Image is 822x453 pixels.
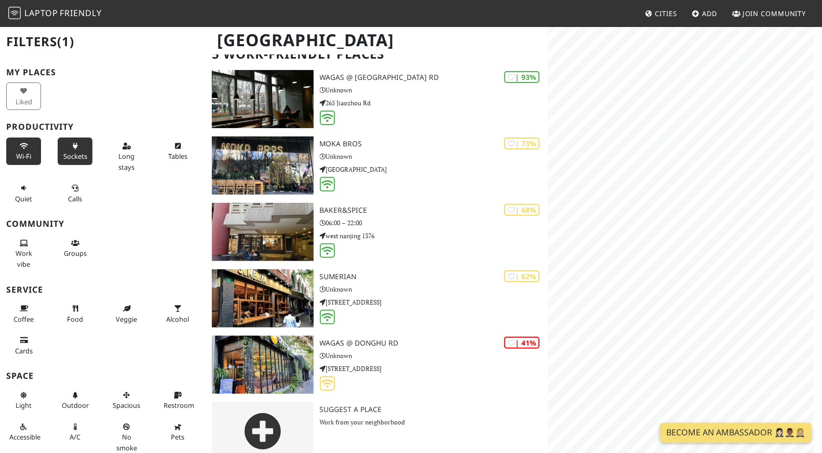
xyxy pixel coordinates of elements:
h3: Productivity [6,122,199,132]
button: Spacious [109,387,144,414]
p: Unknown [320,284,548,294]
button: Wi-Fi [6,138,41,165]
span: Quiet [15,194,32,203]
button: Accessible [6,418,41,446]
a: SUMERIAN | 62% SUMERIAN Unknown [STREET_ADDRESS] [206,269,548,327]
div: | 73% [504,138,540,149]
span: Group tables [64,249,87,258]
button: Cards [6,332,41,359]
div: | 68% [504,204,540,216]
span: Stable Wi-Fi [16,152,31,161]
button: Tables [160,138,195,165]
span: Cities [655,9,677,18]
p: Unknown [320,152,548,161]
span: Air conditioned [70,432,80,442]
span: Natural light [16,401,32,410]
h2: Filters [6,26,199,58]
p: Unknown [320,351,548,361]
span: Coffee [14,314,34,324]
p: [STREET_ADDRESS] [320,297,548,307]
span: Spacious [113,401,140,410]
div: | 41% [504,337,540,349]
button: Work vibe [6,235,41,272]
a: Add [688,4,722,23]
p: [GEOGRAPHIC_DATA] [320,164,548,174]
h3: Moka Bros [320,140,548,148]
button: Sockets [58,138,92,165]
img: BAKER&SPICE [212,203,314,261]
h3: Space [6,371,199,381]
button: Food [58,300,92,327]
p: [STREET_ADDRESS] [320,364,548,374]
span: Work-friendly tables [168,152,187,161]
div: | 62% [504,270,540,282]
a: Join Community [728,4,811,23]
button: A/C [58,418,92,446]
img: Moka Bros [212,136,314,195]
span: Join Community [743,9,806,18]
span: Power sockets [63,152,87,161]
span: Outdoor area [62,401,89,410]
p: Work from your neighborhood [320,417,548,427]
a: Wagas @ Donghu Rd | 41% Wagas @ Donghu Rd Unknown [STREET_ADDRESS] [206,336,548,394]
p: west nanjing 1376 [320,231,548,241]
span: Long stays [118,152,134,171]
button: Veggie [109,300,144,327]
button: Pets [160,418,195,446]
button: Restroom [160,387,195,414]
img: Wagas @ Donghu Rd [212,336,314,394]
a: LaptopFriendly LaptopFriendly [8,5,102,23]
span: Friendly [60,7,101,19]
span: (1) [57,33,74,50]
a: Wagas @ Jiaozhou Rd | 93% Wagas @ [GEOGRAPHIC_DATA] Rd Unknown 265 Jiaozhou Rd [206,70,548,128]
button: Light [6,387,41,414]
h3: Community [6,219,199,229]
button: Outdoor [58,387,92,414]
button: Quiet [6,180,41,207]
span: Smoke free [116,432,137,452]
h3: SUMERIAN [320,272,548,281]
button: Groups [58,235,92,262]
p: 06:00 – 22:00 [320,218,548,228]
h3: BAKER&SPICE [320,206,548,215]
h3: Service [6,285,199,295]
span: Alcohol [167,314,190,324]
span: Video/audio calls [68,194,82,203]
img: SUMERIAN [212,269,314,327]
a: BAKER&SPICE | 68% BAKER&SPICE 06:00 – 22:00 west nanjing 1376 [206,203,548,261]
span: Credit cards [15,346,33,355]
h3: Suggest a Place [320,405,548,414]
h3: Wagas @ Donghu Rd [320,339,548,348]
button: Alcohol [160,300,195,327]
span: Restroom [164,401,194,410]
p: 265 Jiaozhou Rd [320,98,548,108]
h1: [GEOGRAPHIC_DATA] [209,26,546,54]
span: People working [16,249,32,268]
a: Become an Ambassador 🤵🏻‍♀️🤵🏾‍♂️🤵🏼‍♀️ [660,423,812,443]
img: LaptopFriendly [8,7,21,19]
p: Unknown [320,85,548,95]
span: Veggie [116,314,137,324]
span: Laptop [24,7,58,19]
span: Add [703,9,718,18]
a: Moka Bros | 73% Moka Bros Unknown [GEOGRAPHIC_DATA] [206,136,548,195]
span: Pet friendly [171,432,185,442]
img: Wagas @ Jiaozhou Rd [212,70,314,128]
span: Food [67,314,83,324]
h3: Wagas @ [GEOGRAPHIC_DATA] Rd [320,73,548,82]
span: Accessible [9,432,41,442]
button: Calls [58,180,92,207]
h3: My Places [6,67,199,77]
button: Long stays [109,138,144,175]
div: | 93% [504,71,540,83]
button: Coffee [6,300,41,327]
a: Cities [641,4,681,23]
